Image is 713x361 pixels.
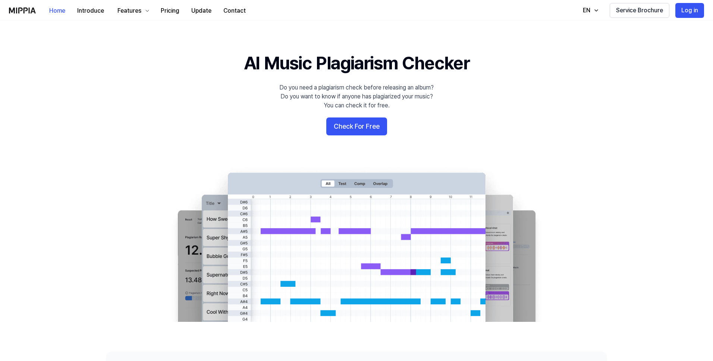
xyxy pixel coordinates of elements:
[110,3,155,18] button: Features
[581,6,592,15] div: EN
[244,51,469,76] h1: AI Music Plagiarism Checker
[71,3,110,18] button: Introduce
[9,7,36,13] img: logo
[610,3,669,18] button: Service Brochure
[675,3,704,18] button: Log in
[326,117,387,135] button: Check For Free
[279,83,434,110] div: Do you need a plagiarism check before releasing an album? Do you want to know if anyone has plagi...
[185,0,217,21] a: Update
[43,0,71,21] a: Home
[163,165,550,322] img: main Image
[116,6,143,15] div: Features
[575,3,604,18] button: EN
[185,3,217,18] button: Update
[217,3,252,18] button: Contact
[155,3,185,18] button: Pricing
[43,3,71,18] button: Home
